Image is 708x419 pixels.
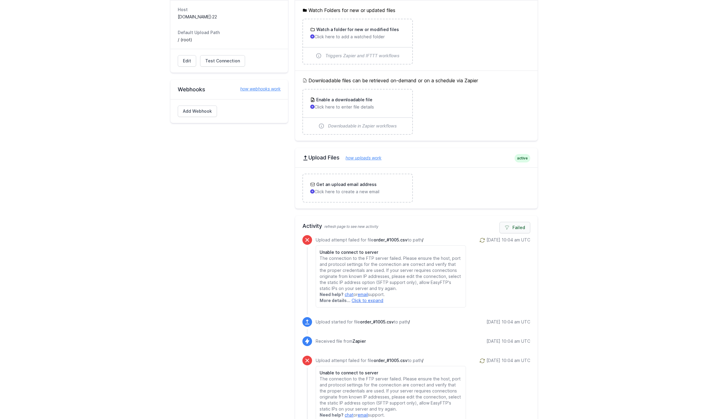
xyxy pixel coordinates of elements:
[320,255,462,291] p: The connection to the FTP server failed. Please ensure the host, port and protocol settings for t...
[320,376,462,412] p: The connection to the FTP server failed. Please ensure the host, port and protocol settings for t...
[178,86,281,93] h2: Webhooks
[320,412,462,418] p: or support.
[205,58,240,64] span: Test Connection
[310,189,405,195] p: Click here to create a new email
[178,37,281,43] dd: / (root)
[320,292,343,297] strong: Need help?
[178,55,196,67] a: Edit
[408,319,410,324] span: /
[315,181,377,187] h3: Get an upload email address
[320,249,462,255] h6: Unable to connect to server
[316,358,466,364] p: Upload attempt failed for file to path
[486,358,530,364] div: [DATE] 10:04 am UTC
[234,86,281,92] a: how webhooks work
[584,211,704,392] iframe: Drift Widget Chat Window
[358,292,368,297] a: email
[310,34,405,40] p: Click here to add a watched folder
[315,27,399,33] h3: Watch a folder for new or modified files
[328,123,397,129] span: Downloadable in Zapier workflows
[325,53,400,59] span: Triggers Zapier and IFTTT workflows
[302,154,530,161] h2: Upload Files
[316,338,366,344] p: Received file from
[340,155,381,160] a: how uploads work
[345,412,353,417] a: chat
[302,7,530,14] h5: Watch Folders for new or updated files
[303,90,412,134] a: Enable a downloadable file Click here to enter file details Downloadable in Zapier workflows
[178,30,281,36] dt: Default Upload Path
[320,370,462,376] h6: Unable to connect to server
[178,106,217,117] a: Add Webhook
[486,338,530,344] div: [DATE] 10:04 am UTC
[303,174,412,202] a: Get an upload email address Click here to create a new email
[352,298,383,303] a: Click to expand
[499,222,530,233] a: Failed
[422,237,423,242] span: /
[200,55,245,67] a: Test Connection
[422,358,423,363] span: /
[352,339,366,344] span: Zapier
[678,389,701,412] iframe: Drift Widget Chat Controller
[486,319,530,325] div: [DATE] 10:04 am UTC
[320,298,350,303] strong: More details...
[316,319,410,325] p: Upload started for file to path
[178,14,281,20] dd: [DOMAIN_NAME]:22
[486,237,530,243] div: [DATE] 10:04 am UTC
[360,319,394,324] span: order_#1005.csv
[316,237,466,243] p: Upload attempt failed for file to path
[515,154,530,162] span: active
[315,97,372,103] h3: Enable a downloadable file
[374,358,407,363] span: order_#1005.csv
[302,222,530,230] h2: Activity
[345,292,353,297] a: chat
[374,237,407,242] span: order_#1005.csv
[303,19,412,64] a: Watch a folder for new or modified files Click here to add a watched folder Triggers Zapier and I...
[302,77,530,84] h5: Downloadable files can be retrieved on-demand or on a schedule via Zapier
[310,104,405,110] p: Click here to enter file details
[324,224,378,229] span: refresh page to see new activity
[320,291,462,298] p: or support.
[358,412,368,417] a: email
[178,7,281,13] dt: Host
[320,412,343,417] strong: Need help?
